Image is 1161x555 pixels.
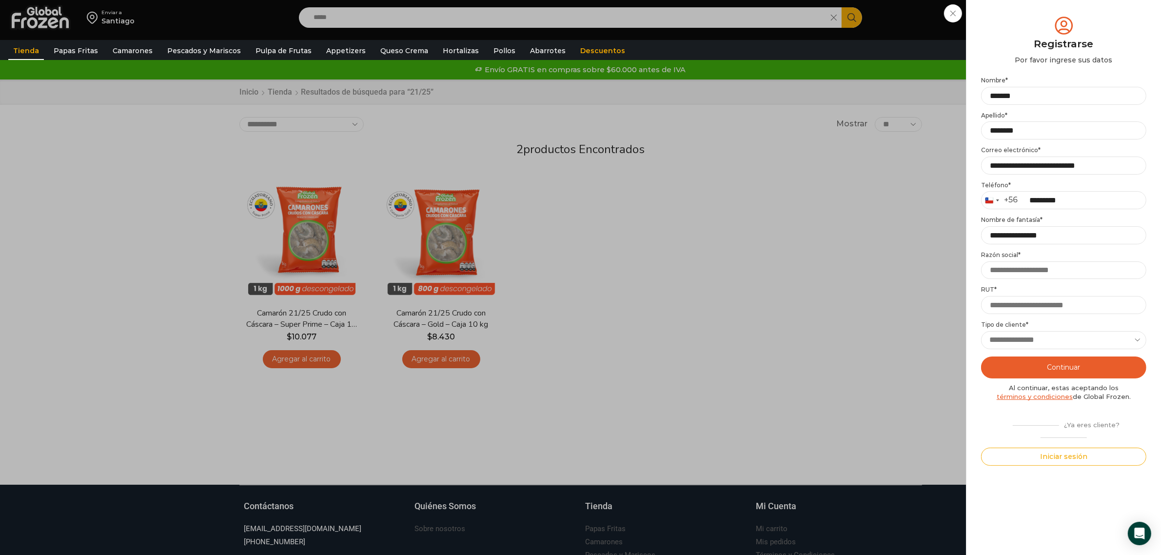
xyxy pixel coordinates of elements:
[981,448,1146,466] button: Iniciar sesión
[321,41,371,60] a: Appetizers
[49,41,103,60] a: Papas Fritas
[981,251,1146,259] label: Razón social
[981,357,1146,378] button: Continuar
[982,192,1018,209] button: Selected country
[1128,522,1151,545] div: Open Intercom Messenger
[162,41,246,60] a: Pescados y Mariscos
[981,146,1146,154] label: Correo electrónico
[981,286,1146,294] label: RUT
[8,41,44,60] a: Tienda
[489,41,520,60] a: Pollos
[375,41,433,60] a: Queso Crema
[525,41,571,60] a: Abarrotes
[981,112,1146,119] label: Apellido
[981,181,1146,189] label: Teléfono
[575,41,630,60] a: Descuentos
[981,37,1146,51] div: Registrarse
[1053,15,1075,37] img: tabler-icon-user-circle.svg
[108,41,157,60] a: Camarones
[981,321,1146,329] label: Tipo de cliente
[981,383,1146,401] div: Al continuar, estas aceptando los de Global Frozen.
[251,41,316,60] a: Pulpa de Frutas
[981,77,1146,84] label: Nombre
[438,41,484,60] a: Hortalizas
[1004,195,1018,205] div: +56
[997,393,1073,400] a: términos y condiciones
[981,417,1146,442] div: ¿Ya eres cliente?
[981,55,1146,65] div: Por favor ingrese sus datos
[981,216,1146,224] label: Nombre de fantasía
